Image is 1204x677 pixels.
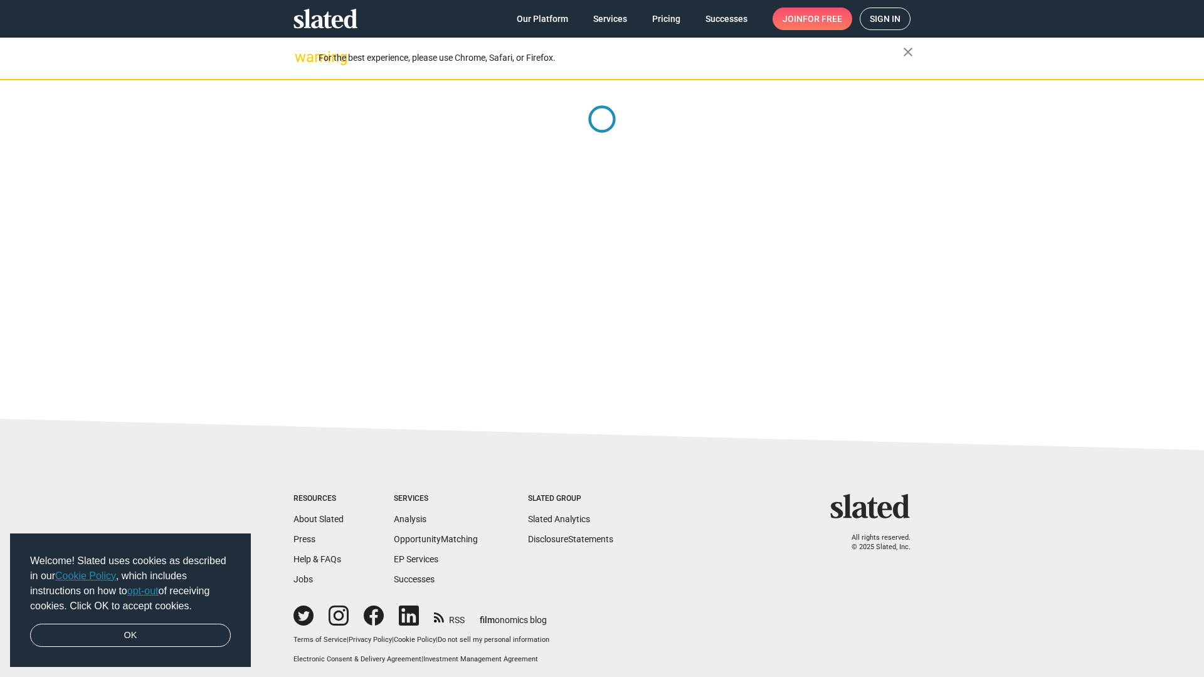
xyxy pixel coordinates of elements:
[347,636,349,644] span: |
[293,655,421,663] a: Electronic Consent & Delivery Agreement
[436,636,438,644] span: |
[438,636,549,645] button: Do not sell my personal information
[434,607,465,626] a: RSS
[480,615,495,625] span: film
[480,604,547,626] a: filmonomics blog
[30,624,231,648] a: dismiss cookie message
[394,574,435,584] a: Successes
[870,8,900,29] span: Sign in
[55,570,116,581] a: Cookie Policy
[295,50,310,65] mat-icon: warning
[293,554,341,564] a: Help & FAQs
[838,533,911,552] p: All rights reserved. © 2025 Slated, Inc.
[10,533,251,668] div: cookieconsent
[517,8,568,30] span: Our Platform
[319,50,903,66] div: For the best experience, please use Chrome, Safari, or Firefox.
[293,574,313,584] a: Jobs
[705,8,747,30] span: Successes
[583,8,637,30] a: Services
[392,636,394,644] span: |
[773,8,852,30] a: Joinfor free
[30,554,231,614] span: Welcome! Slated uses cookies as described in our , which includes instructions on how to of recei...
[783,8,842,30] span: Join
[421,655,423,663] span: |
[293,534,315,544] a: Press
[642,8,690,30] a: Pricing
[394,534,478,544] a: OpportunityMatching
[860,8,911,30] a: Sign in
[900,45,916,60] mat-icon: close
[507,8,578,30] a: Our Platform
[293,514,344,524] a: About Slated
[652,8,680,30] span: Pricing
[593,8,627,30] span: Services
[394,554,438,564] a: EP Services
[394,514,426,524] a: Analysis
[127,585,159,596] a: opt-out
[528,534,613,544] a: DisclosureStatements
[528,494,613,504] div: Slated Group
[695,8,758,30] a: Successes
[293,636,347,644] a: Terms of Service
[423,655,538,663] a: Investment Management Agreement
[394,494,478,504] div: Services
[394,636,436,644] a: Cookie Policy
[349,636,392,644] a: Privacy Policy
[528,514,590,524] a: Slated Analytics
[803,8,842,30] span: for free
[293,494,344,504] div: Resources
